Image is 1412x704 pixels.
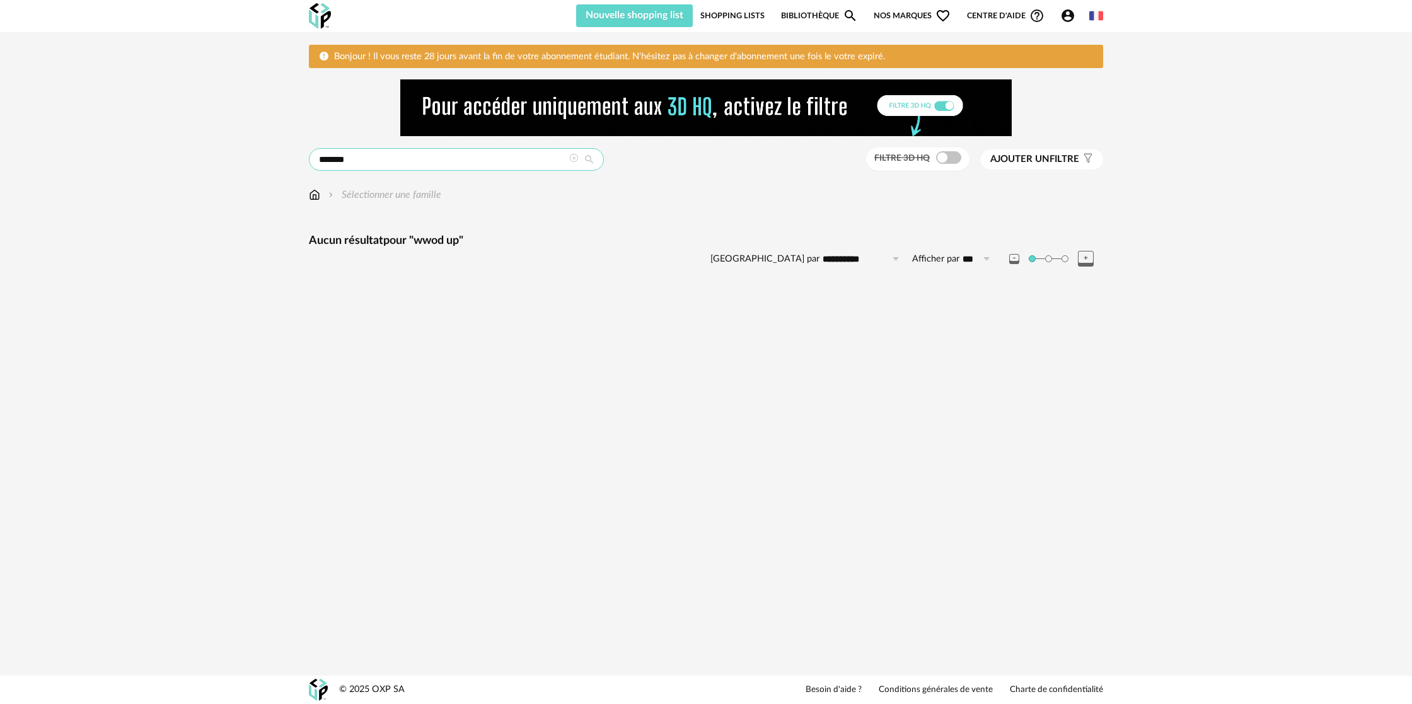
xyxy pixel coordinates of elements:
[781,4,858,27] a: BibliothèqueMagnify icon
[843,8,858,23] span: Magnify icon
[990,154,1050,164] span: Ajouter un
[912,253,959,265] label: Afficher par
[935,8,951,23] span: Heart Outline icon
[1089,9,1103,23] img: fr
[334,52,885,61] span: Bonjour ! Il vous reste 28 jours avant la fin de votre abonnement étudiant. N'hésitez pas à chang...
[1079,153,1094,166] span: Filter icon
[990,153,1079,166] span: filtre
[806,684,862,696] a: Besoin d'aide ?
[586,10,683,20] span: Nouvelle shopping list
[1010,684,1103,696] a: Charte de confidentialité
[339,684,405,696] div: © 2025 OXP SA
[1060,8,1081,23] span: Account Circle icon
[700,4,765,27] a: Shopping Lists
[874,154,930,163] span: Filtre 3D HQ
[326,188,336,202] img: svg+xml;base64,PHN2ZyB3aWR0aD0iMTYiIGhlaWdodD0iMTYiIHZpZXdCb3g9IjAgMCAxNiAxNiIgZmlsbD0ibm9uZSIgeG...
[981,149,1103,170] button: Ajouter unfiltre Filter icon
[1029,8,1045,23] span: Help Circle Outline icon
[309,679,328,701] img: OXP
[710,253,819,265] label: [GEOGRAPHIC_DATA] par
[309,188,320,202] img: svg+xml;base64,PHN2ZyB3aWR0aD0iMTYiIGhlaWdodD0iMTciIHZpZXdCb3g9IjAgMCAxNiAxNyIgZmlsbD0ibm9uZSIgeG...
[400,79,1012,136] img: NEW%20NEW%20HQ%20NEW_V1.gif
[874,4,951,27] span: Nos marques
[309,3,331,29] img: OXP
[383,235,463,246] span: pour "wwod up"
[967,8,1045,23] span: Centre d'aideHelp Circle Outline icon
[576,4,693,27] button: Nouvelle shopping list
[879,684,993,696] a: Conditions générales de vente
[309,234,1103,248] div: Aucun résultat
[1060,8,1075,23] span: Account Circle icon
[326,188,441,202] div: Sélectionner une famille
